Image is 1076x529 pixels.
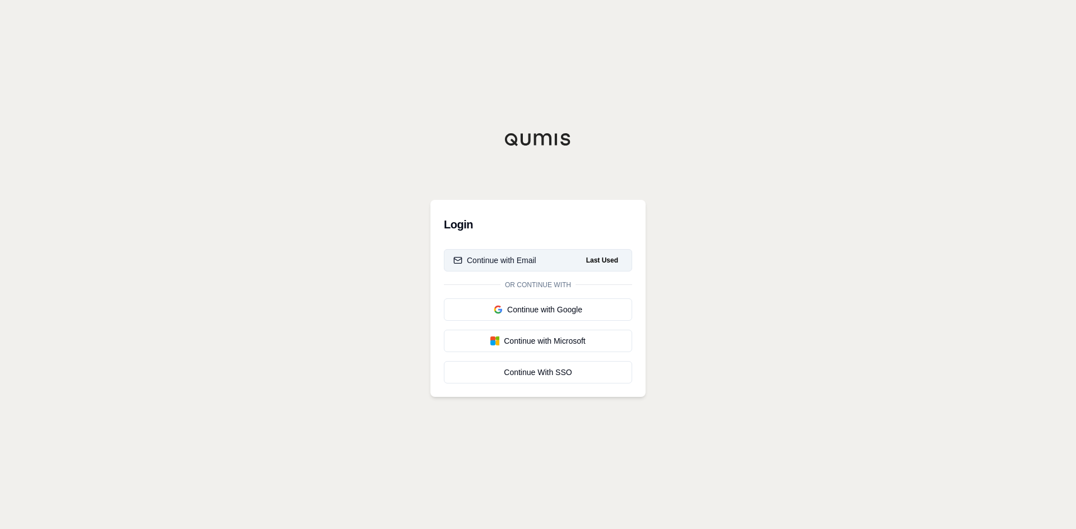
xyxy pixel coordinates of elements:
div: Continue with Email [453,255,536,266]
div: Continue with Google [453,304,623,315]
div: Continue With SSO [453,367,623,378]
a: Continue With SSO [444,361,632,383]
button: Continue with EmailLast Used [444,249,632,271]
div: Continue with Microsoft [453,335,623,347]
button: Continue with Google [444,298,632,321]
span: Last Used [582,254,623,267]
span: Or continue with [500,280,576,289]
h3: Login [444,213,632,236]
img: Qumis [504,133,572,146]
button: Continue with Microsoft [444,330,632,352]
